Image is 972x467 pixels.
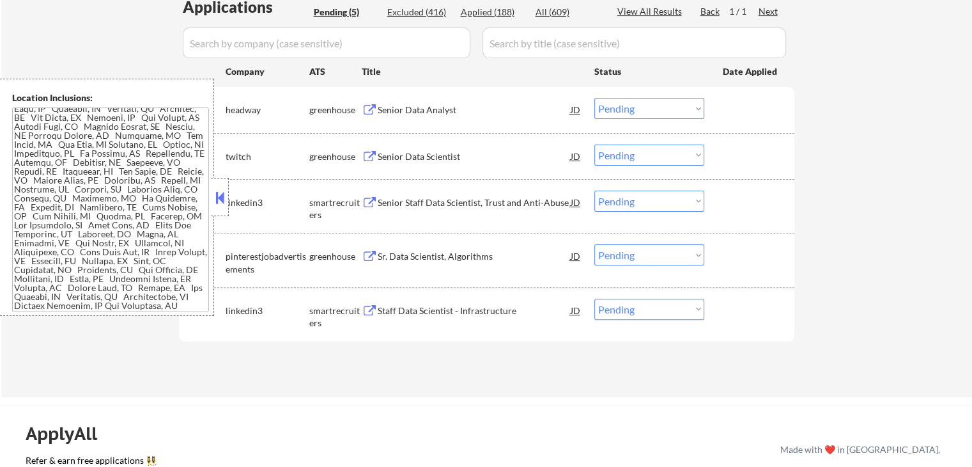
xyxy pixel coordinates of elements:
input: Search by title (case sensitive) [482,28,786,58]
div: headway [226,104,309,116]
div: Staff Data Scientist - Infrastructure [378,305,571,317]
div: linkedin3 [226,305,309,317]
div: pinterestjobadvertisements [226,250,309,275]
div: Senior Staff Data Scientist, Trust and Anti-Abuse [378,196,571,209]
div: Date Applied [723,65,779,78]
div: JD [569,145,582,168]
div: greenhouse [309,250,362,263]
div: View All Results [617,5,686,18]
div: Location Inclusions: [12,91,209,104]
div: smartrecruiters [309,196,362,221]
div: Senior Data Scientist [378,150,571,163]
div: ApplyAll [26,423,112,445]
div: Company [226,65,309,78]
div: JD [569,191,582,214]
div: Senior Data Analyst [378,104,571,116]
div: JD [569,98,582,121]
div: Next [759,5,779,18]
div: linkedin3 [226,196,309,209]
div: Applied (188) [461,6,525,19]
div: JD [569,244,582,267]
div: Status [594,59,704,83]
div: Back [700,5,721,18]
div: Pending (5) [314,6,378,19]
div: twitch [226,150,309,163]
div: All (609) [536,6,599,19]
div: Sr. Data Scientist, Algorithms [378,250,571,263]
div: greenhouse [309,104,362,116]
div: Title [362,65,582,78]
div: smartrecruiters [309,305,362,329]
div: 1 / 1 [729,5,759,18]
input: Search by company (case sensitive) [183,28,470,58]
div: JD [569,299,582,322]
div: ATS [309,65,362,78]
div: Excluded (416) [387,6,451,19]
div: greenhouse [309,150,362,163]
